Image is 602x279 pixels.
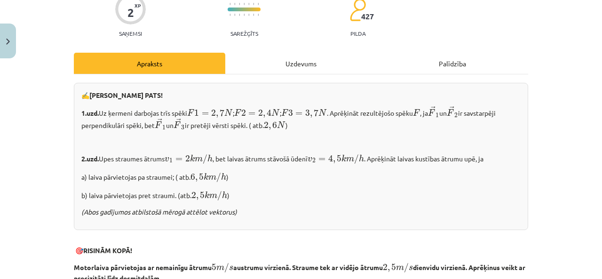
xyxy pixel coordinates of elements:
[267,109,271,116] span: 4
[436,113,439,118] span: 1
[404,263,409,273] span: /
[310,113,312,118] span: ,
[187,109,194,116] span: F
[203,154,207,164] span: /
[413,109,420,116] span: F
[361,12,374,21] span: 427
[359,154,364,161] span: h
[239,3,240,5] img: icon-short-line-57e1e144782c952c97e751825c79c345078a6d821885a25fce030b3d8c18986b.svg
[269,125,271,130] span: ,
[155,121,162,128] span: F
[81,207,237,216] i: (Abos gadījumos atbilstošā mērogā attēlot vektorus)
[89,91,163,99] b: [PERSON_NAME] PATS!
[115,30,146,37] p: Saņemsi
[196,195,198,200] span: ,
[195,157,203,161] span: m
[409,266,413,271] span: s
[346,157,354,161] span: m
[199,174,204,180] span: 5
[305,110,310,116] span: 3
[209,194,217,199] span: m
[211,110,216,116] span: 2
[244,3,245,5] img: icon-short-line-57e1e144782c952c97e751825c79c345078a6d821885a25fce030b3d8c18986b.svg
[191,192,196,199] span: 2
[308,157,312,161] span: v
[81,109,99,117] b: 1.uzd.
[248,3,249,5] img: icon-short-line-57e1e144782c952c97e751825c79c345078a6d821885a25fce030b3d8c18986b.svg
[216,266,224,271] span: m
[81,189,521,201] p: b) laiva pārvietojas pret straumi. (atb. )
[162,125,166,130] span: 1
[225,53,377,74] div: Uzdevums
[224,109,233,116] span: N
[174,121,181,128] span: F
[318,157,325,161] span: =
[221,173,226,180] span: h
[185,155,190,161] span: 2
[208,175,216,180] span: m
[314,109,318,116] span: 7
[83,246,132,255] b: RISINĀM KOPĀ!
[207,154,213,161] span: h
[253,3,254,5] img: icon-short-line-57e1e144782c952c97e751825c79c345078a6d821885a25fce030b3d8c18986b.svg
[234,3,235,5] img: icon-short-line-57e1e144782c952c97e751825c79c345078a6d821885a25fce030b3d8c18986b.svg
[454,113,458,118] span: 2
[158,119,162,125] span: →
[175,157,182,161] span: =
[212,264,216,271] span: 5
[74,246,528,255] p: 🎯
[447,109,454,116] span: F
[253,14,254,16] img: icon-short-line-57e1e144782c952c97e751825c79c345078a6d821885a25fce030b3d8c18986b.svg
[288,110,293,116] span: 3
[81,154,99,163] b: 2.uzd.
[431,106,436,113] span: →
[6,39,10,45] img: icon-close-lesson-0947bae3869378f0d4975bcd49f059093ad1ed9edebbc8119c70593378902aed.svg
[81,106,521,131] p: Uz ķermeni darbojas trīs spēki ; ; . Aprēķināt rezultējošo spēku , ja un ir savstarpēji perpendik...
[391,264,396,271] span: 5
[74,53,225,74] div: Apraksts
[248,112,255,116] span: =
[350,30,365,37] p: pilda
[81,90,521,100] p: ✍️
[190,174,195,180] span: 6
[222,191,227,199] span: h
[281,109,288,116] span: F
[258,14,259,16] img: icon-short-line-57e1e144782c952c97e751825c79c345078a6d821885a25fce030b3d8c18986b.svg
[181,125,184,130] span: 3
[230,14,230,16] img: icon-short-line-57e1e144782c952c97e751825c79c345078a6d821885a25fce030b3d8c18986b.svg
[216,173,221,183] span: /
[428,109,435,116] span: F
[165,157,169,161] span: v
[263,113,265,118] span: ,
[239,14,240,16] img: icon-short-line-57e1e144782c952c97e751825c79c345078a6d821885a25fce030b3d8c18986b.svg
[264,122,269,128] span: 2
[234,109,241,116] span: F
[234,14,235,16] img: icon-short-line-57e1e144782c952c97e751825c79c345078a6d821885a25fce030b3d8c18986b.svg
[220,109,224,116] span: 7
[271,109,280,116] span: N
[230,3,230,5] img: icon-short-line-57e1e144782c952c97e751825c79c345078a6d821885a25fce030b3d8c18986b.svg
[377,53,528,74] div: Palīdzība
[194,110,199,116] span: 1
[337,155,341,161] span: 5
[204,173,208,180] span: k
[74,263,467,271] b: Motorlaiva pārvietojas ar nemainīgu ātrumu austrumu virzienā. Straume tek ar vidējo ātrumu dienvi...
[333,159,335,163] span: ,
[312,158,316,163] span: 2
[295,112,302,116] span: =
[272,122,277,128] span: 6
[230,30,258,37] p: Sarežģīts
[127,6,134,19] div: 2
[195,177,198,182] span: ,
[277,121,285,128] span: N
[202,112,209,116] span: =
[383,264,388,271] span: 2
[258,3,259,5] img: icon-short-line-57e1e144782c952c97e751825c79c345078a6d821885a25fce030b3d8c18986b.svg
[190,154,195,161] span: k
[205,191,209,199] span: k
[200,192,205,199] span: 5
[328,154,333,161] span: 4
[169,158,173,163] span: 1
[388,267,390,272] span: ,
[244,14,245,16] img: icon-short-line-57e1e144782c952c97e751825c79c345078a6d821885a25fce030b3d8c18986b.svg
